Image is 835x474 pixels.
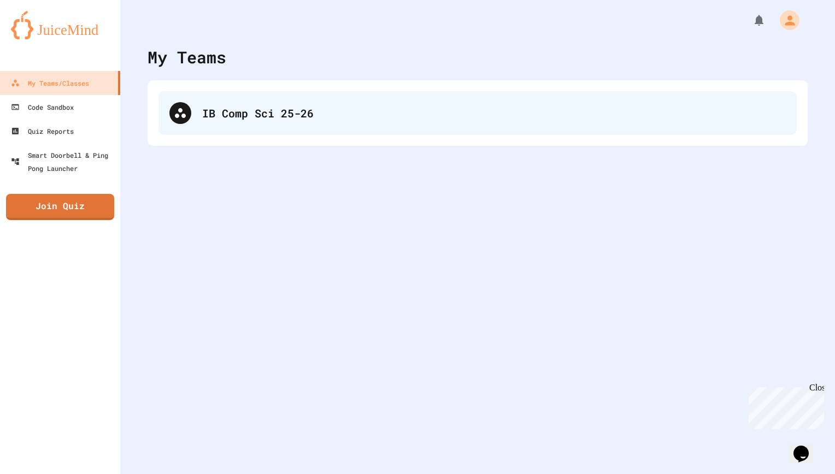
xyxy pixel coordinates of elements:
img: logo-orange.svg [11,11,109,39]
iframe: chat widget [744,383,824,429]
div: My Notifications [732,11,768,29]
div: Code Sandbox [11,100,74,114]
div: Quiz Reports [11,125,74,138]
div: My Teams/Classes [11,76,89,90]
div: My Teams [148,45,226,69]
iframe: chat widget [789,430,824,463]
a: Join Quiz [6,194,114,220]
div: Smart Doorbell & Ping Pong Launcher [11,149,116,175]
div: Chat with us now!Close [4,4,75,69]
div: My Account [768,8,802,33]
div: IB Comp Sci 25-26 [202,105,786,121]
div: IB Comp Sci 25-26 [158,91,797,135]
